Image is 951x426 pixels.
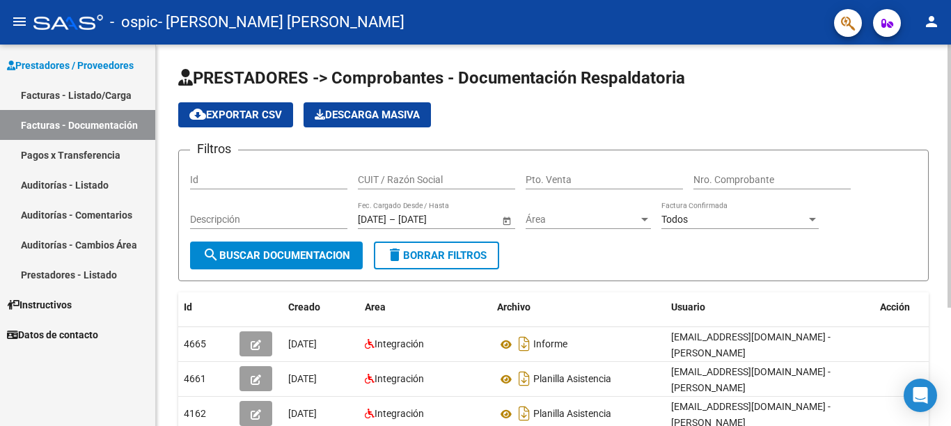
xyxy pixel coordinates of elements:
datatable-header-cell: Acción [874,292,944,322]
span: - [PERSON_NAME] [PERSON_NAME] [158,7,404,38]
span: Acción [880,301,910,313]
i: Descargar documento [515,333,533,355]
span: Descarga Masiva [315,109,420,121]
span: [EMAIL_ADDRESS][DOMAIN_NAME] - [PERSON_NAME] [671,331,831,358]
span: Creado [288,301,320,313]
mat-icon: search [203,246,219,263]
span: 4162 [184,408,206,419]
input: Start date [358,214,386,226]
span: Integración [375,338,424,349]
button: Borrar Filtros [374,242,499,269]
button: Open calendar [499,213,514,228]
span: [DATE] [288,338,317,349]
span: 4661 [184,373,206,384]
h3: Filtros [190,139,238,159]
datatable-header-cell: Usuario [666,292,874,322]
mat-icon: cloud_download [189,106,206,123]
datatable-header-cell: Id [178,292,234,322]
button: Descarga Masiva [304,102,431,127]
span: Datos de contacto [7,327,98,342]
span: Integración [375,373,424,384]
button: Buscar Documentacion [190,242,363,269]
span: [DATE] [288,373,317,384]
mat-icon: person [923,13,940,30]
mat-icon: menu [11,13,28,30]
span: Planilla Asistencia [533,409,611,420]
app-download-masive: Descarga masiva de comprobantes (adjuntos) [304,102,431,127]
button: Exportar CSV [178,102,293,127]
span: 4665 [184,338,206,349]
div: Open Intercom Messenger [904,379,937,412]
span: Archivo [497,301,530,313]
span: Usuario [671,301,705,313]
datatable-header-cell: Creado [283,292,359,322]
datatable-header-cell: Area [359,292,492,322]
mat-icon: delete [386,246,403,263]
span: PRESTADORES -> Comprobantes - Documentación Respaldatoria [178,68,685,88]
span: Area [365,301,386,313]
span: Prestadores / Proveedores [7,58,134,73]
span: Instructivos [7,297,72,313]
span: Buscar Documentacion [203,249,350,262]
span: [EMAIL_ADDRESS][DOMAIN_NAME] - [PERSON_NAME] [671,366,831,393]
i: Descargar documento [515,368,533,390]
span: Área [526,214,638,226]
span: Integración [375,408,424,419]
span: Borrar Filtros [386,249,487,262]
span: Informe [533,339,567,350]
span: Id [184,301,192,313]
span: Planilla Asistencia [533,374,611,385]
span: – [389,214,395,226]
span: [DATE] [288,408,317,419]
input: End date [398,214,466,226]
span: Todos [661,214,688,225]
span: - ospic [110,7,158,38]
i: Descargar documento [515,402,533,425]
datatable-header-cell: Archivo [492,292,666,322]
span: Exportar CSV [189,109,282,121]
